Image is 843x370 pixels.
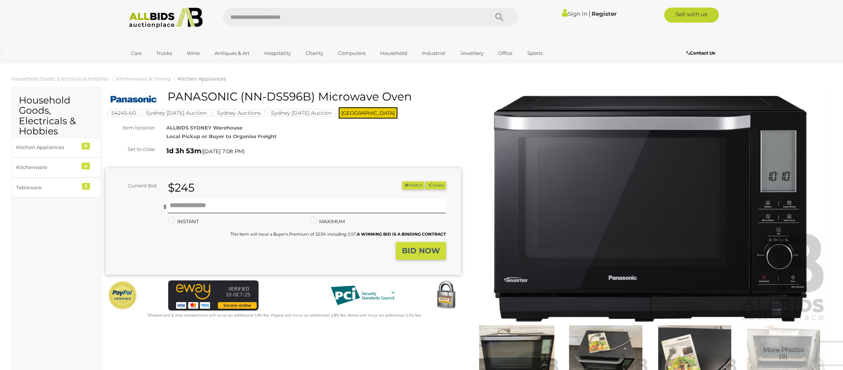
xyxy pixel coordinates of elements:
[472,94,828,323] img: PANASONIC (NN-DS596B) Microwave Oven
[182,47,205,59] a: Wine
[11,76,109,82] a: Household Goods, Electricals & Hobbies
[11,178,101,198] a: Tableware 3
[339,107,397,119] span: [GEOGRAPHIC_DATA]
[213,110,265,116] a: Sydney Auctions
[109,92,158,107] img: PANASONIC (NN-DS596B) Microwave Oven
[259,47,296,59] a: Hospitality
[589,9,590,18] span: |
[310,217,345,226] label: MAXIMUM
[493,47,517,59] a: Office
[267,109,336,117] mark: Sydney [DATE] Auction
[686,49,717,57] a: Contact Us
[168,181,195,195] strong: $245
[417,47,450,59] a: Industrial
[375,47,412,59] a: Household
[19,95,94,137] h2: Household Goods, Electricals & Hobbies
[686,50,715,56] b: Contact Us
[100,145,161,154] div: Set to close
[116,76,170,82] a: Kitchenware & Dining
[16,143,78,152] div: Kitchen Appliances
[82,143,90,149] div: 6
[109,90,459,103] h1: PANASONIC (NN-DS596B) Microwave Oven
[325,280,400,311] img: PCI DSS compliant
[126,47,146,59] a: Cars
[203,148,243,155] span: [DATE] 7:08 PM
[142,110,211,116] a: Sydney [DATE] Auction
[107,109,140,117] mark: 54245-60
[107,110,140,116] a: 54245-60
[168,280,259,311] img: eWAY Payment Gateway
[168,217,199,226] label: INSTANT
[178,76,226,82] a: Kitchen Appliances
[592,10,616,17] a: Register
[357,231,446,237] b: A WINNING BID IS A BINDING CONTRACT
[402,181,424,189] button: Watch
[16,163,78,172] div: Kitchenware
[425,181,446,189] button: Share
[763,346,804,360] span: More Photos (8)
[402,246,440,255] strong: BID NOW
[166,133,277,139] strong: Local Pickup or Buyer to Organise Freight
[126,59,189,72] a: [GEOGRAPHIC_DATA]
[11,157,101,177] a: Kitchenware 4
[230,231,446,237] small: This Item will incur a Buyer's Premium of 22.5% including GST.
[522,47,548,59] a: Sports
[455,47,488,59] a: Jewellery
[125,8,207,28] img: Allbids.com.au
[562,10,587,17] a: Sign In
[105,181,162,190] div: Current Bid
[151,47,177,59] a: Trucks
[82,163,90,169] div: 4
[107,280,138,311] img: Official PayPal Seal
[481,8,518,26] button: Search
[16,183,78,192] div: Tableware
[301,47,328,59] a: Charity
[11,137,101,157] a: Kitchen Appliances 6
[402,181,424,189] li: Watch this item
[142,109,211,117] mark: Sydney [DATE] Auction
[213,109,265,117] mark: Sydney Auctions
[267,110,336,116] a: Sydney [DATE] Auction
[166,147,201,155] strong: 1d 3h 53m
[201,148,245,154] span: ( )
[210,47,254,59] a: Antiques & Art
[82,183,90,190] div: 3
[664,8,719,23] a: Sell with us
[431,280,461,311] img: Secured by Rapid SSL
[333,47,370,59] a: Computers
[100,123,161,132] div: Item location
[166,125,242,131] strong: ALLBIDS SYDNEY Warehouse
[396,242,446,260] button: BID NOW
[147,313,421,318] small: Mastercard & Visa transactions will incur an additional 1.9% fee. Paypal will incur an additional...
